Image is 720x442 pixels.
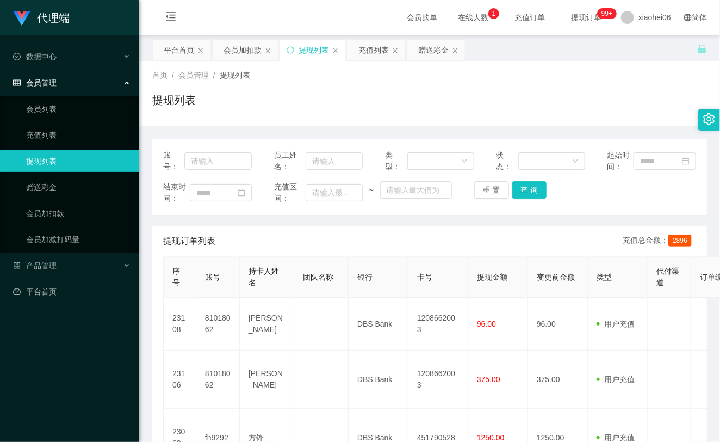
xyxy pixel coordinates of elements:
[684,14,692,21] i: 图标: global
[13,79,21,87] i: 图标: table
[152,71,167,79] span: 首页
[26,176,131,198] a: 赠送彩金
[358,40,389,60] div: 充值列表
[163,150,184,173] span: 账号：
[597,433,635,442] span: 用户充值
[172,267,180,287] span: 序号
[13,281,131,303] a: 图标: dashboard平台首页
[380,181,452,199] input: 请输入最大值为
[274,181,306,204] span: 充值区间：
[26,229,131,250] a: 会员加减打码量
[512,181,547,199] button: 查 询
[13,52,57,61] span: 数据中心
[249,267,279,287] span: 持卡人姓名
[152,92,196,108] h1: 提现列表
[332,47,339,54] i: 图标: close
[172,71,174,79] span: /
[163,181,190,204] span: 结束时间：
[477,375,500,384] span: 375.00
[196,351,240,409] td: 81018062
[597,8,617,19] sup: 1189
[26,150,131,172] a: 提现列表
[452,14,494,21] span: 在线人数
[265,47,271,54] i: 图标: close
[474,181,509,199] button: 重 置
[13,13,70,22] a: 代理端
[13,53,21,60] i: 图标: check-circle-o
[496,150,518,173] span: 状态：
[656,267,679,287] span: 代付渠道
[668,235,692,247] span: 2896
[306,152,363,170] input: 请输入
[418,40,449,60] div: 赠送彩金
[607,150,634,173] span: 起始时间：
[572,158,579,165] i: 图标: down
[357,273,373,281] span: 银行
[385,150,407,173] span: 类型：
[287,46,294,54] i: 图标: sync
[597,273,612,281] span: 类型
[13,78,57,87] span: 会员管理
[528,298,588,351] td: 96.00
[306,184,363,201] input: 请输入最小值为
[152,1,189,35] i: 图标: menu-fold
[597,320,635,328] span: 用户充值
[240,351,294,409] td: [PERSON_NAME]
[349,298,408,351] td: DBS Bank
[299,40,329,60] div: 提现列表
[528,351,588,409] td: 375.00
[408,351,468,409] td: 1208662003
[164,298,196,351] td: 23108
[488,8,499,19] sup: 1
[13,11,30,26] img: logo.9652507e.png
[220,71,250,79] span: 提现列表
[224,40,262,60] div: 会员加扣款
[164,351,196,409] td: 23106
[26,98,131,120] a: 会员列表
[492,8,496,19] p: 1
[623,235,696,248] div: 充值总金额：
[205,273,220,281] span: 账号
[178,71,209,79] span: 会员管理
[184,152,252,170] input: 请输入
[238,189,245,197] i: 图标: calendar
[363,185,380,196] span: ~
[477,433,505,442] span: 1250.00
[392,47,399,54] i: 图标: close
[213,71,215,79] span: /
[26,124,131,146] a: 充值列表
[509,14,550,21] span: 充值订单
[452,47,458,54] i: 图标: close
[163,235,215,248] span: 提现订单列表
[703,113,715,125] i: 图标: setting
[477,320,496,328] span: 96.00
[417,273,432,281] span: 卡号
[164,40,194,60] div: 平台首页
[274,150,306,173] span: 员工姓名：
[13,262,21,269] i: 图标: appstore-o
[349,351,408,409] td: DBS Bank
[197,47,204,54] i: 图标: close
[597,375,635,384] span: 用户充值
[461,158,468,165] i: 图标: down
[566,14,607,21] span: 提现订单
[240,298,294,351] td: [PERSON_NAME]
[697,44,707,54] i: 图标: unlock
[37,1,70,35] h1: 代理端
[26,202,131,224] a: 会员加扣款
[537,273,575,281] span: 变更前金额
[303,273,333,281] span: 团队名称
[477,273,507,281] span: 提现金额
[408,298,468,351] td: 1208662003
[196,298,240,351] td: 81018062
[13,261,57,270] span: 产品管理
[682,157,690,165] i: 图标: calendar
